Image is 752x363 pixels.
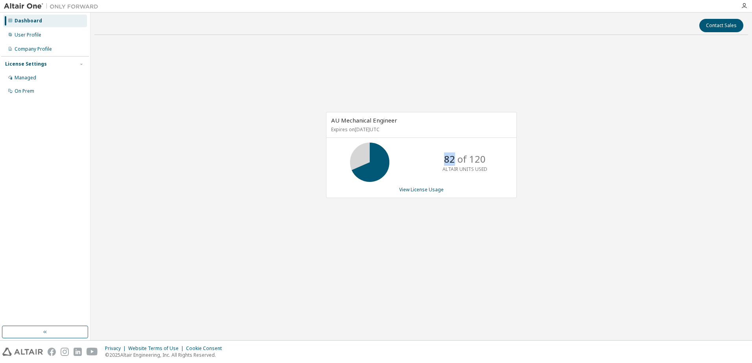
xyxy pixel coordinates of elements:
img: youtube.svg [87,348,98,356]
p: 82 of 120 [444,152,486,166]
img: linkedin.svg [74,348,82,356]
p: Expires on [DATE] UTC [331,126,510,133]
div: Cookie Consent [186,345,227,352]
p: ALTAIR UNITS USED [442,166,487,172]
div: Privacy [105,345,128,352]
button: Contact Sales [699,19,743,32]
span: AU Mechanical Engineer [331,116,397,124]
img: Altair One [4,2,102,10]
div: User Profile [15,32,41,38]
a: View License Usage [399,186,444,193]
div: Company Profile [15,46,52,52]
div: Website Terms of Use [128,345,186,352]
div: On Prem [15,88,34,94]
p: © 2025 Altair Engineering, Inc. All Rights Reserved. [105,352,227,358]
div: License Settings [5,61,47,67]
div: Managed [15,75,36,81]
img: altair_logo.svg [2,348,43,356]
div: Dashboard [15,18,42,24]
img: instagram.svg [61,348,69,356]
img: facebook.svg [48,348,56,356]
